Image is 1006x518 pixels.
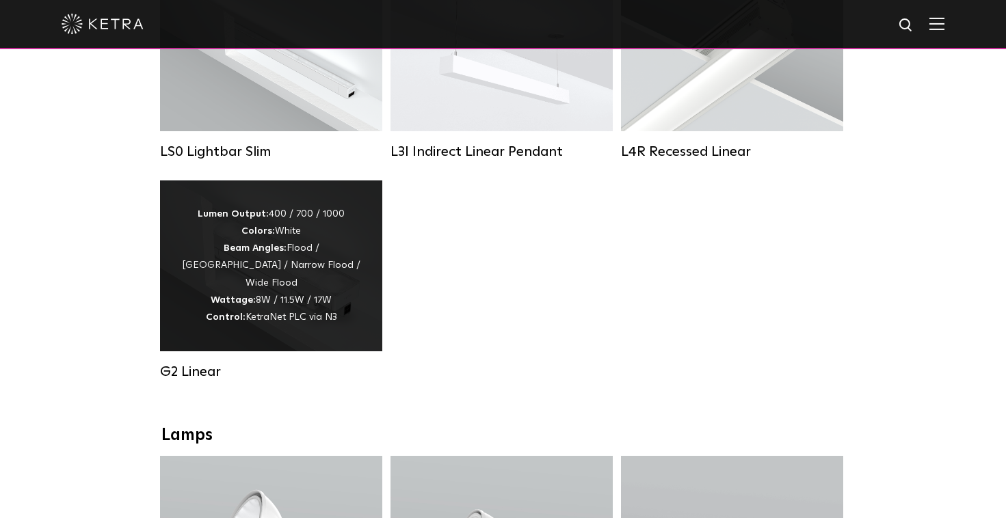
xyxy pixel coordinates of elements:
[181,206,362,326] div: 400 / 700 / 1000 White Flood / [GEOGRAPHIC_DATA] / Narrow Flood / Wide Flood 8W / 11.5W / 17W Ket...
[160,364,382,380] div: G2 Linear
[621,144,843,160] div: L4R Recessed Linear
[160,180,382,380] a: G2 Linear Lumen Output:400 / 700 / 1000Colors:WhiteBeam Angles:Flood / [GEOGRAPHIC_DATA] / Narrow...
[224,243,287,253] strong: Beam Angles:
[161,426,845,446] div: Lamps
[160,144,382,160] div: LS0 Lightbar Slim
[391,144,613,160] div: L3I Indirect Linear Pendant
[211,295,256,305] strong: Wattage:
[206,312,246,322] strong: Control:
[929,17,944,30] img: Hamburger%20Nav.svg
[62,14,144,34] img: ketra-logo-2019-white
[898,17,915,34] img: search icon
[198,209,269,219] strong: Lumen Output:
[241,226,275,236] strong: Colors:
